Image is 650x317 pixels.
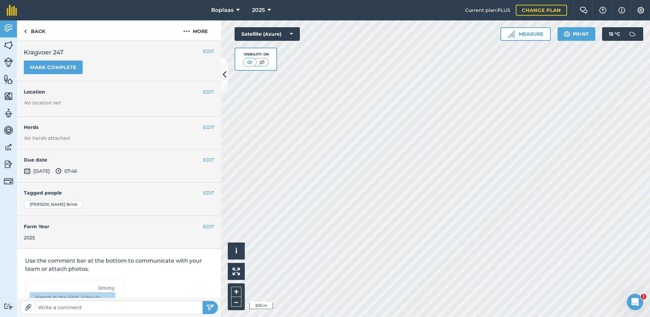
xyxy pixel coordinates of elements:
h2: Kragvoer 24T [24,48,214,57]
span: Boplaas [211,6,234,14]
h4: Due date [24,156,214,164]
img: svg+xml;base64,PD94bWwgdmVyc2lvbj0iMS4wIiBlbmNvZGluZz0idXRmLTgiPz4KPCEtLSBHZW5lcmF0b3I6IEFkb2JlIE... [4,57,13,67]
img: Ruler icon [508,31,515,37]
img: svg+xml;base64,PD94bWwgdmVyc2lvbj0iMS4wIiBlbmNvZGluZz0idXRmLTgiPz4KPCEtLSBHZW5lcmF0b3I6IEFkb2JlIE... [4,125,13,135]
div: [PERSON_NAME] Brink [24,200,83,209]
button: Print [558,27,596,41]
img: svg+xml;base64,PD94bWwgdmVyc2lvbj0iMS4wIiBlbmNvZGluZz0idXRmLTgiPz4KPCEtLSBHZW5lcmF0b3I6IEFkb2JlIE... [4,177,13,186]
iframe: Intercom live chat [627,294,643,310]
em: No location set [24,100,61,106]
button: – [231,297,241,307]
span: 2025 [252,6,265,14]
span: Current plan : PLUS [465,6,510,14]
button: EDIT [203,189,214,197]
span: i [235,247,237,255]
img: svg+xml;base64,PD94bWwgdmVyc2lvbj0iMS4wIiBlbmNvZGluZz0idXRmLTgiPz4KPCEtLSBHZW5lcmF0b3I6IEFkb2JlIE... [4,303,13,310]
img: svg+xml;base64,PD94bWwgdmVyc2lvbj0iMS4wIiBlbmNvZGluZz0idXRmLTgiPz4KPCEtLSBHZW5lcmF0b3I6IEFkb2JlIE... [4,142,13,152]
img: Two speech bubbles overlapping with the left bubble in the forefront [580,7,588,14]
button: 15 °C [602,27,643,41]
span: [DATE] [24,167,50,175]
img: fieldmargin Logo [7,5,17,16]
img: svg+xml;base64,PHN2ZyB4bWxucz0iaHR0cDovL3d3dy53My5vcmcvMjAwMC9zdmciIHdpZHRoPSIyNSIgaGVpZ2h0PSIyNC... [206,303,215,312]
img: svg+xml;base64,PHN2ZyB4bWxucz0iaHR0cDovL3d3dy53My5vcmcvMjAwMC9zdmciIHdpZHRoPSI1MCIgaGVpZ2h0PSI0MC... [245,59,254,66]
img: svg+xml;base64,PHN2ZyB4bWxucz0iaHR0cDovL3d3dy53My5vcmcvMjAwMC9zdmciIHdpZHRoPSIxOSIgaGVpZ2h0PSIyNC... [564,30,570,38]
div: Visibility: On [243,52,269,57]
button: More [170,20,221,40]
h4: Tagged people [24,189,214,197]
span: 15 ° C [609,27,620,41]
button: Satellite (Azure) [235,27,300,41]
img: svg+xml;base64,PD94bWwgdmVyc2lvbj0iMS4wIiBlbmNvZGluZz0idXRmLTgiPz4KPCEtLSBHZW5lcmF0b3I6IEFkb2JlIE... [4,159,13,169]
button: EDIT [203,223,214,230]
button: EDIT [203,88,214,96]
h4: Farm Year [24,223,214,230]
input: Write a comment [35,303,203,312]
button: EDIT [203,123,214,131]
button: EDIT [203,156,214,164]
button: + [231,287,241,297]
img: Four arrows, one pointing top left, one top right, one bottom right and the last bottom left [233,268,240,275]
img: svg+xml;base64,PHN2ZyB4bWxucz0iaHR0cDovL3d3dy53My5vcmcvMjAwMC9zdmciIHdpZHRoPSI1NiIgaGVpZ2h0PSI2MC... [4,40,13,50]
button: i [228,243,245,260]
img: svg+xml;base64,PHN2ZyB4bWxucz0iaHR0cDovL3d3dy53My5vcmcvMjAwMC9zdmciIHdpZHRoPSIyMCIgaGVpZ2h0PSIyNC... [183,27,190,35]
img: svg+xml;base64,PD94bWwgdmVyc2lvbj0iMS4wIiBlbmNvZGluZz0idXRmLTgiPz4KPCEtLSBHZW5lcmF0b3I6IEFkb2JlIE... [55,167,62,175]
span: 1 [641,294,646,299]
button: EDIT [203,48,214,55]
img: svg+xml;base64,PD94bWwgdmVyc2lvbj0iMS4wIiBlbmNvZGluZz0idXRmLTgiPz4KPCEtLSBHZW5lcmF0b3I6IEFkb2JlIE... [626,27,639,41]
a: Back [17,20,52,40]
img: svg+xml;base64,PD94bWwgdmVyc2lvbj0iMS4wIiBlbmNvZGluZz0idXRmLTgiPz4KPCEtLSBHZW5lcmF0b3I6IEFkb2JlIE... [4,23,13,33]
img: A question mark icon [599,7,607,14]
img: A cog icon [637,7,645,14]
span: 07:46 [55,167,77,175]
img: svg+xml;base64,PHN2ZyB4bWxucz0iaHR0cDovL3d3dy53My5vcmcvMjAwMC9zdmciIHdpZHRoPSI1NiIgaGVpZ2h0PSI2MC... [4,91,13,101]
em: No herds attached [24,134,221,142]
img: svg+xml;base64,PHN2ZyB4bWxucz0iaHR0cDovL3d3dy53My5vcmcvMjAwMC9zdmciIHdpZHRoPSI1NiIgaGVpZ2h0PSI2MC... [4,74,13,84]
button: Mark complete [24,61,83,74]
p: Use the comment bar at the bottom to communicate with your team or attach photos. [25,257,213,273]
h4: Herds [24,123,221,131]
img: svg+xml;base64,PHN2ZyB4bWxucz0iaHR0cDovL3d3dy53My5vcmcvMjAwMC9zdmciIHdpZHRoPSI5IiBoZWlnaHQ9IjI0Ii... [24,27,27,35]
h4: Location [24,88,214,96]
div: 2025 [24,234,214,241]
img: svg+xml;base64,PHN2ZyB4bWxucz0iaHR0cDovL3d3dy53My5vcmcvMjAwMC9zdmciIHdpZHRoPSI1MCIgaGVpZ2h0PSI0MC... [258,59,266,66]
a: Change plan [516,5,567,16]
img: svg+xml;base64,PD94bWwgdmVyc2lvbj0iMS4wIiBlbmNvZGluZz0idXRmLTgiPz4KPCEtLSBHZW5lcmF0b3I6IEFkb2JlIE... [24,167,31,175]
img: svg+xml;base64,PHN2ZyB4bWxucz0iaHR0cDovL3d3dy53My5vcmcvMjAwMC9zdmciIHdpZHRoPSIxNyIgaGVpZ2h0PSIxNy... [618,6,625,14]
img: svg+xml;base64,PD94bWwgdmVyc2lvbj0iMS4wIiBlbmNvZGluZz0idXRmLTgiPz4KPCEtLSBHZW5lcmF0b3I6IEFkb2JlIE... [4,108,13,118]
img: Paperclip icon [25,304,32,311]
button: Measure [500,27,551,41]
